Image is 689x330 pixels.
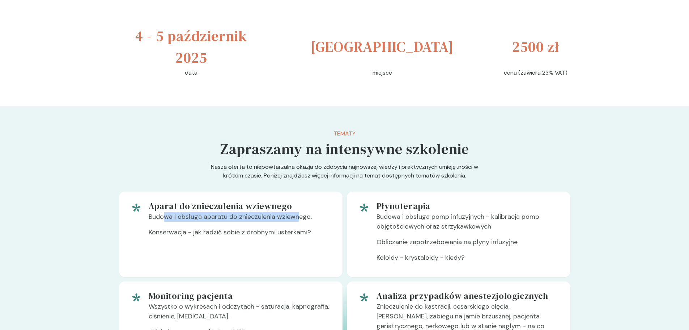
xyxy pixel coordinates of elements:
p: miejsce [373,68,392,77]
p: Koloidy - krystaloidy - kiedy? [377,253,559,268]
h5: Monitoring pacjenta [149,290,331,302]
p: Budowa i obsługa pomp infuzyjnych - kalibracja pomp objętościowych oraz strzykawkowych [377,212,559,237]
h5: Aparat do znieczulenia wziewnego [149,200,331,212]
p: Tematy [220,129,469,138]
p: Konserwacja - jak radzić sobie z drobnymi usterkami? [149,227,331,243]
p: data [185,68,197,77]
h3: [GEOGRAPHIC_DATA] [311,36,454,58]
p: Nasza oferta to niepowtarzalna okazja do zdobycia najnowszej wiedzy i praktycznych umiejętności w... [206,163,484,192]
p: Obliczanie zapotrzebowania na płyny infuzyjne [377,237,559,253]
h5: Analiza przypadków anestezjologicznych [377,290,559,302]
p: Wszystko o wykresach i odczytach - saturacja, kapnografia, ciśnienie, [MEDICAL_DATA]. [149,302,331,327]
h3: 4 - 5 październik 2025 [122,25,261,68]
h5: Zapraszamy na intensywne szkolenie [220,138,469,160]
p: Budowa i obsługa aparatu do znieczulenia wziewnego. [149,212,331,227]
h5: Płynoterapia [377,200,559,212]
h3: 2500 zł [512,36,559,58]
p: cena (zawiera 23% VAT) [504,68,567,77]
